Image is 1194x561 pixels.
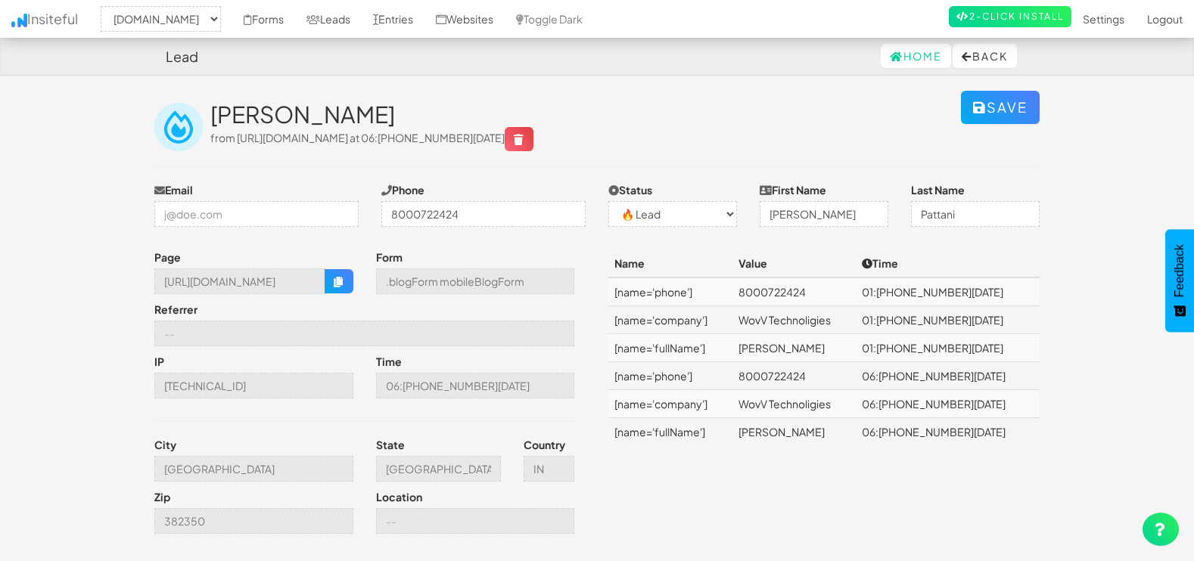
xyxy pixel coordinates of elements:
[732,334,856,362] td: [PERSON_NAME]
[166,49,198,64] h4: Lead
[732,362,856,390] td: 8000722424
[961,91,1040,124] button: Save
[154,508,353,534] input: --
[856,277,1040,306] td: 01:[PHONE_NUMBER][DATE]
[732,390,856,418] td: WovV Technoligies
[732,250,856,277] th: Value
[732,418,856,446] td: [PERSON_NAME]
[608,277,732,306] td: [name='phone']
[1165,229,1194,332] button: Feedback - Show survey
[376,489,422,504] label: Location
[376,508,575,534] input: --
[911,182,965,197] label: Last Name
[210,102,961,127] h2: [PERSON_NAME]
[760,201,888,227] input: John
[608,390,732,418] td: [name='company']
[154,437,176,452] label: City
[608,418,732,446] td: [name='fullName']
[376,456,501,482] input: --
[11,14,27,27] img: icon.png
[881,44,951,68] a: Home
[856,306,1040,334] td: 01:[PHONE_NUMBER][DATE]
[608,182,652,197] label: Status
[949,6,1071,27] a: 2-Click Install
[154,302,197,317] label: Referrer
[856,250,1040,277] th: Time
[856,334,1040,362] td: 01:[PHONE_NUMBER][DATE]
[154,250,181,265] label: Page
[608,250,732,277] th: Name
[376,373,575,398] input: --
[911,201,1040,227] input: Doe
[524,437,565,452] label: Country
[856,390,1040,418] td: 06:[PHONE_NUMBER][DATE]
[608,334,732,362] td: [name='fullName']
[154,354,164,369] label: IP
[210,131,533,144] span: from [URL][DOMAIN_NAME] at 06:[PHONE_NUMBER][DATE]
[154,268,325,294] input: --
[732,277,856,306] td: 8000722424
[381,201,586,227] input: (123)-456-7890
[154,489,170,504] label: Zip
[381,182,424,197] label: Phone
[376,437,405,452] label: State
[154,201,359,227] input: j@doe.com
[856,418,1040,446] td: 06:[PHONE_NUMBER][DATE]
[154,321,574,346] input: --
[1173,244,1186,297] span: Feedback
[732,306,856,334] td: WovV Technoligies
[953,44,1017,68] button: Back
[760,182,826,197] label: First Name
[154,456,353,482] input: --
[376,354,402,369] label: Time
[154,373,353,398] input: --
[608,362,732,390] td: [name='phone']
[376,250,403,265] label: Form
[154,182,193,197] label: Email
[524,456,575,482] input: --
[608,306,732,334] td: [name='company']
[856,362,1040,390] td: 06:[PHONE_NUMBER][DATE]
[376,268,575,294] input: --
[154,103,203,151] img: insiteful-lead.png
